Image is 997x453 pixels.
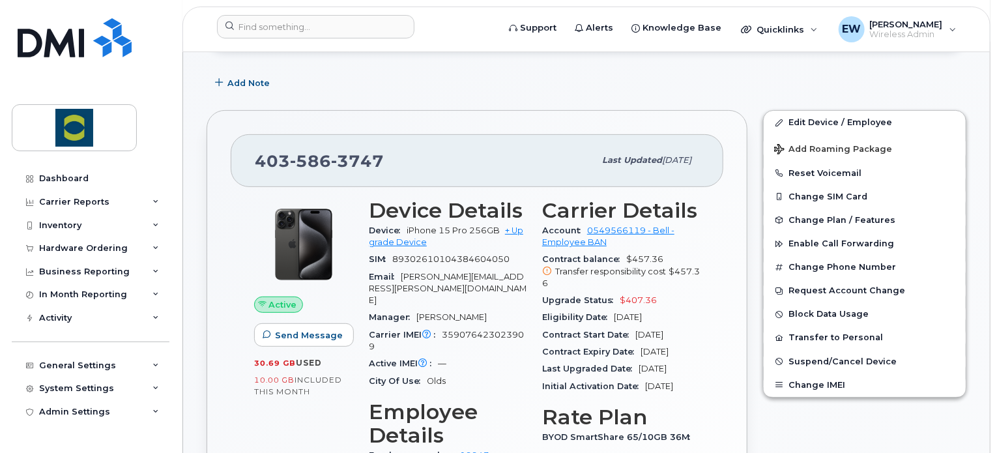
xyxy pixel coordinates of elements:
span: iPhone 15 Pro 256GB [407,226,500,235]
a: Support [500,15,566,41]
span: Email [369,272,401,282]
span: BYOD SmartShare 65/10GB 36M [542,432,697,442]
span: Enable Call Forwarding [788,239,894,249]
span: [DATE] [614,312,642,322]
h3: Carrier Details [542,199,700,222]
span: 359076423023909 [369,330,524,351]
span: Add Note [227,77,270,89]
button: Transfer to Personal [764,326,966,349]
a: Alerts [566,15,622,41]
button: Suspend/Cancel Device [764,350,966,373]
span: 586 [290,151,331,171]
h3: Employee Details [369,400,527,447]
span: $407.36 [620,295,657,305]
span: 10.00 GB [254,375,295,385]
span: EW [842,22,861,37]
span: Manager [369,312,416,322]
span: Support [520,22,556,35]
span: Upgrade Status [542,295,620,305]
span: Carrier IMEI [369,330,442,340]
img: iPhone_15_Pro_Black.png [265,205,343,284]
span: Suspend/Cancel Device [788,357,897,366]
input: Find something... [217,15,414,38]
button: Enable Call Forwarding [764,232,966,256]
span: $457.36 [542,254,700,289]
div: Emilie Wilson [830,16,966,42]
span: Alerts [586,22,613,35]
button: Request Account Change [764,279,966,302]
span: [DATE] [639,364,667,373]
span: 30.69 GB [254,358,296,368]
span: Send Message [275,329,343,342]
span: Wireless Admin [870,29,943,40]
span: [PERSON_NAME] [416,312,487,322]
span: [DATE] [645,381,673,391]
button: Change SIM Card [764,185,966,209]
button: Send Message [254,323,354,347]
span: Add Roaming Package [774,144,892,156]
a: Edit Device / Employee [764,111,966,134]
span: Quicklinks [757,24,804,35]
span: used [296,358,322,368]
span: Active IMEI [369,358,438,368]
span: City Of Use [369,376,427,386]
button: Change IMEI [764,373,966,397]
a: Knowledge Base [622,15,730,41]
span: — [438,358,446,368]
span: included this month [254,375,342,396]
span: [PERSON_NAME] [870,19,943,29]
span: Contract Expiry Date [542,347,641,357]
button: Add Note [207,71,281,95]
span: Active [269,299,297,311]
span: [DATE] [662,155,691,165]
span: Account [542,226,587,235]
button: Block Data Usage [764,302,966,326]
span: Last updated [602,155,662,165]
div: Quicklinks [732,16,827,42]
span: Olds [427,376,446,386]
button: Change Plan / Features [764,209,966,232]
span: 403 [255,151,384,171]
span: Knowledge Base [643,22,721,35]
span: 89302610104384604050 [392,254,510,264]
button: Change Phone Number [764,256,966,279]
span: Contract Start Date [542,330,635,340]
span: Contract balance [542,254,626,264]
span: Eligibility Date [542,312,614,322]
span: [DATE] [635,330,663,340]
button: Add Roaming Package [764,135,966,162]
span: Initial Activation Date [542,381,645,391]
span: Last Upgraded Date [542,364,639,373]
span: Change Plan / Features [788,215,895,225]
span: Device [369,226,407,235]
span: 3747 [331,151,384,171]
h3: Device Details [369,199,527,222]
a: 0549566119 - Bell - Employee BAN [542,226,674,247]
h3: Rate Plan [542,405,700,429]
span: [PERSON_NAME][EMAIL_ADDRESS][PERSON_NAME][DOMAIN_NAME] [369,272,527,306]
span: [DATE] [641,347,669,357]
span: SIM [369,254,392,264]
span: Transfer responsibility cost [555,267,666,276]
span: $457.36 [542,267,700,288]
button: Reset Voicemail [764,162,966,185]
